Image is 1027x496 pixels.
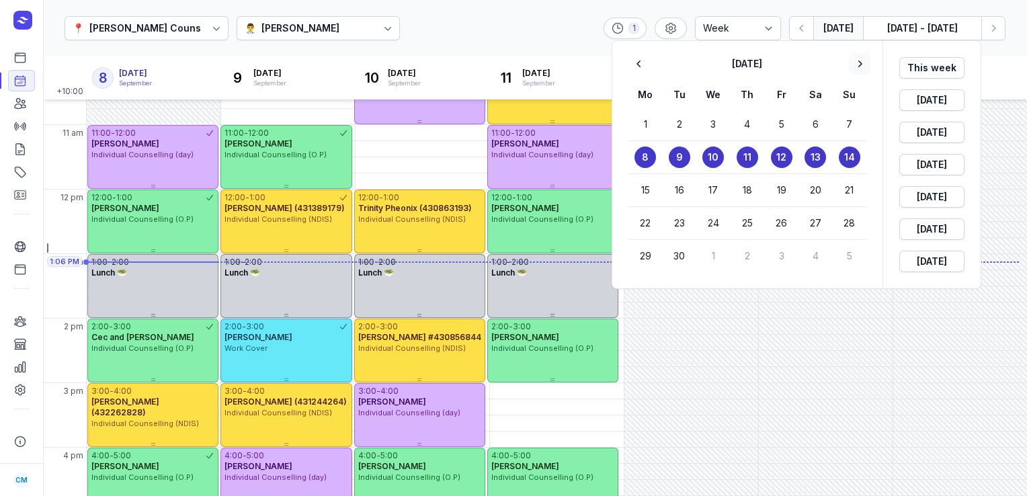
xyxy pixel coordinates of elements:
time: 2 [677,118,682,131]
button: 5 [771,114,792,135]
time: 26 [776,216,787,230]
button: 4 [737,114,758,135]
button: 22 [634,212,656,234]
button: 30 [669,245,690,267]
time: 19 [777,183,786,197]
span: [DATE] [907,92,956,108]
time: 3 [779,249,784,263]
time: 11 [743,151,751,164]
time: 23 [674,216,685,230]
button: 25 [737,212,758,234]
button: [DATE] [899,154,964,175]
time: 18 [743,183,752,197]
div: Fr [764,87,798,103]
button: 26 [771,212,792,234]
span: [DATE] [907,189,956,205]
button: 3 [702,114,724,135]
time: 5 [779,118,784,131]
button: 7 [839,114,860,135]
button: 5 [839,245,860,267]
div: Th [731,87,765,103]
span: [DATE] [907,157,956,173]
time: 27 [810,216,821,230]
button: 1 [702,245,724,267]
time: 25 [742,216,753,230]
button: [DATE] [899,122,964,143]
div: Su [832,87,866,103]
button: 16 [669,179,690,201]
button: [DATE] [899,251,964,272]
button: 10 [702,147,724,168]
div: Sa [798,87,833,103]
button: This week [899,57,964,79]
time: 24 [708,216,719,230]
button: 15 [634,179,656,201]
time: 2 [745,249,750,263]
time: 4 [744,118,750,131]
button: 8 [634,147,656,168]
time: 9 [676,151,683,164]
button: [DATE] [899,186,964,208]
span: This week [907,60,956,76]
button: 24 [702,212,724,234]
time: 30 [673,249,685,263]
time: 6 [813,118,819,131]
button: 18 [737,179,758,201]
time: 5 [847,249,852,263]
time: 7 [846,118,852,131]
time: 22 [640,216,651,230]
time: 15 [641,183,650,197]
button: 17 [702,179,724,201]
time: 28 [844,216,855,230]
time: 10 [708,151,718,164]
button: 14 [839,147,860,168]
button: 20 [805,179,826,201]
button: 2 [737,245,758,267]
time: 1 [712,249,715,263]
button: 13 [805,147,826,168]
time: 29 [640,249,651,263]
time: 20 [810,183,821,197]
div: Mo [628,87,663,103]
button: 23 [669,212,690,234]
time: 1 [644,118,647,131]
button: 3 [771,245,792,267]
button: 11 [737,147,758,168]
time: 4 [813,249,819,263]
div: Tu [663,87,697,103]
time: 12 [776,151,786,164]
button: 4 [805,245,826,267]
button: 1 [634,114,656,135]
span: [DATE] [907,124,956,140]
time: 13 [811,151,821,164]
h2: [DATE] [650,57,844,71]
button: 19 [771,179,792,201]
button: 6 [805,114,826,135]
time: 17 [708,183,718,197]
button: 29 [634,245,656,267]
time: 14 [844,151,855,164]
time: 3 [710,118,716,131]
span: [DATE] [907,253,956,270]
button: 27 [805,212,826,234]
button: 21 [839,179,860,201]
button: 12 [771,147,792,168]
time: 8 [642,151,649,164]
button: 28 [839,212,860,234]
div: We [696,87,731,103]
time: 16 [675,183,684,197]
button: [DATE] [899,89,964,111]
button: 9 [669,147,690,168]
button: [DATE] [899,218,964,240]
button: 2 [669,114,690,135]
time: 21 [845,183,854,197]
span: [DATE] [907,221,956,237]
